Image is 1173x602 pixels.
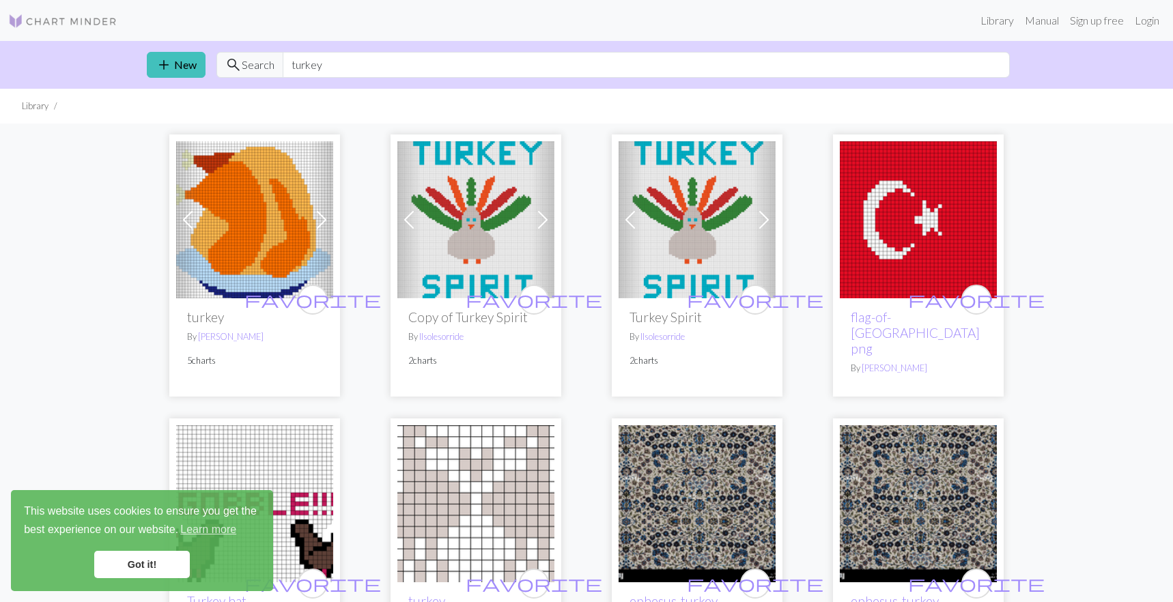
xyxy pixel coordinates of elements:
[408,330,543,343] p: By
[630,309,765,325] h2: Turkey Spirit
[1064,7,1129,34] a: Sign up free
[862,362,927,373] a: [PERSON_NAME]
[176,425,333,582] img: Turkey hat
[187,330,322,343] p: By
[408,309,543,325] h2: Copy of Turkey Spirit
[187,354,322,367] p: 5 charts
[8,13,117,29] img: Logo
[630,354,765,367] p: 2 charts
[419,331,464,342] a: Ilsolesorride
[519,285,549,315] button: favourite
[198,331,264,342] a: [PERSON_NAME]
[242,57,274,73] span: Search
[640,331,685,342] a: Ilsolesorride
[1129,7,1165,34] a: Login
[397,141,554,298] img: Turkey Spirit
[397,425,554,582] img: turkey
[298,285,328,315] button: favourite
[687,573,823,594] span: favorite
[244,570,381,597] i: favourite
[298,569,328,599] button: favourite
[740,285,770,315] button: favourite
[244,286,381,313] i: favourite
[840,496,997,508] a: ephesus-turkey-flowered-handmade-turkish-rug-EH8HY5.jpg
[840,141,997,298] img: flag-of-Turkey.png
[908,570,1045,597] i: favourite
[466,570,602,597] i: favourite
[397,496,554,508] a: turkey
[408,354,543,367] p: 2 charts
[740,569,770,599] button: favourite
[466,286,602,313] i: favourite
[24,503,260,540] span: This website uses cookies to ensure you get the best experience on our website.
[975,7,1019,34] a: Library
[687,570,823,597] i: favourite
[840,212,997,225] a: flag-of-Turkey.png
[619,212,776,225] a: Turkey Spirit
[619,141,776,298] img: Turkey Spirit
[908,286,1045,313] i: favourite
[851,309,980,356] a: flag-of-[GEOGRAPHIC_DATA]png
[619,425,776,582] img: ephesus-turkey-flowered-handmade-turkish-rug-EH8HY5.jpg
[176,212,333,225] a: turkey_plate
[519,569,549,599] button: favourite
[94,551,190,578] a: dismiss cookie message
[466,289,602,310] span: favorite
[630,330,765,343] p: By
[225,55,242,74] span: search
[908,289,1045,310] span: favorite
[397,212,554,225] a: Turkey Spirit
[187,309,322,325] h2: turkey
[178,519,238,540] a: learn more about cookies
[244,573,381,594] span: favorite
[1019,7,1064,34] a: Manual
[156,55,172,74] span: add
[961,285,991,315] button: favourite
[851,362,986,375] p: By
[687,289,823,310] span: favorite
[147,52,206,78] a: New
[908,573,1045,594] span: favorite
[22,100,48,113] li: Library
[961,569,991,599] button: favourite
[619,496,776,508] a: ephesus-turkey-flowered-handmade-turkish-rug-EH8HY5.jpg
[11,490,273,591] div: cookieconsent
[466,573,602,594] span: favorite
[176,141,333,298] img: turkey_plate
[687,286,823,313] i: favourite
[244,289,381,310] span: favorite
[840,425,997,582] img: ephesus-turkey-flowered-handmade-turkish-rug-EH8HY5.jpg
